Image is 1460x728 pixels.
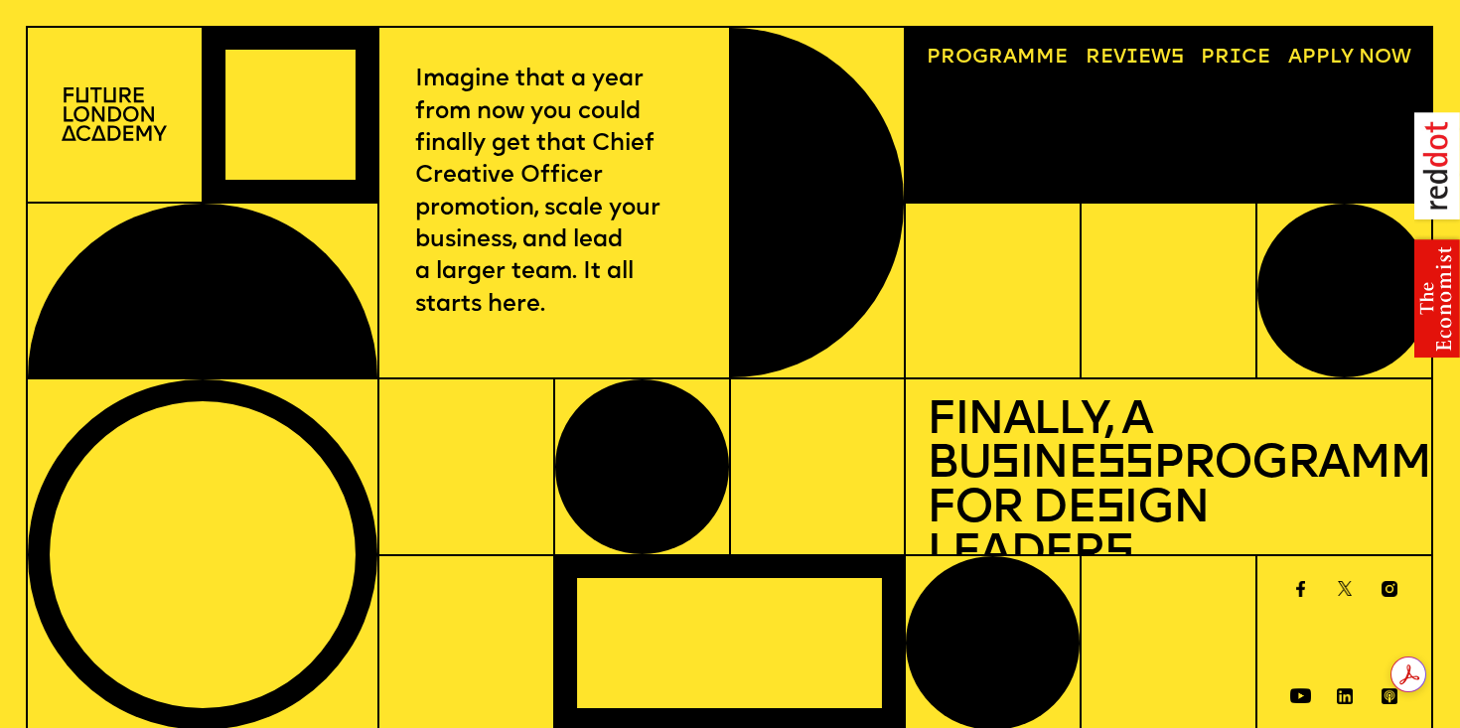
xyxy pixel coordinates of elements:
span: A [1288,48,1302,68]
span: ss [1096,442,1153,489]
a: Price [1191,38,1280,78]
span: s [1095,487,1124,533]
span: a [1003,48,1017,68]
a: Programme [917,38,1078,78]
a: Apply now [1278,38,1421,78]
h1: Finally, a Bu ine Programme for De ign Leader [927,400,1411,578]
span: s [990,442,1019,489]
a: Reviews [1075,38,1193,78]
span: s [1104,531,1133,578]
p: Imagine that a year from now you could finally get that Chief Creative Officer promotion, scale y... [415,64,692,321]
